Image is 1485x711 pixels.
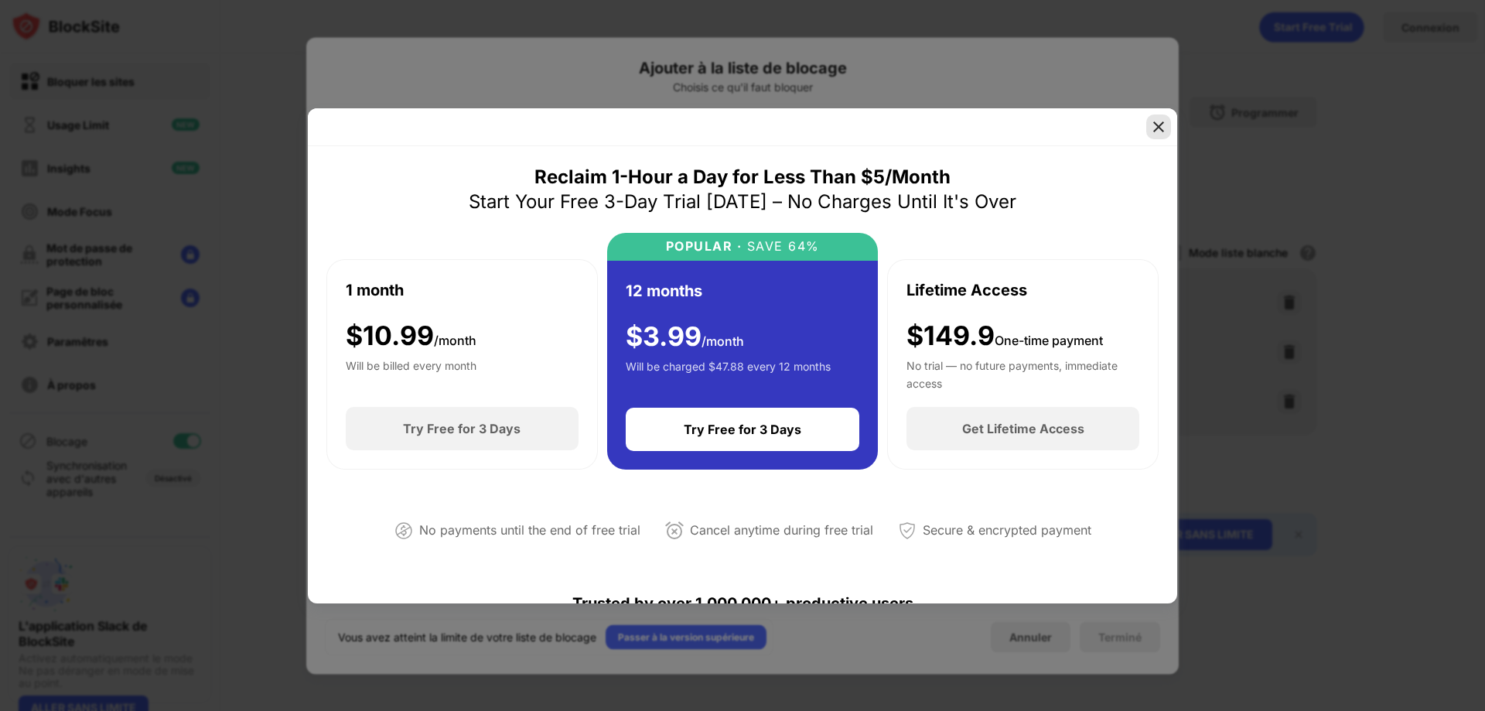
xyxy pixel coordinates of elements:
[666,239,742,254] div: POPULAR ·
[906,320,1103,352] div: $149.9
[346,279,404,302] div: 1 month
[403,421,521,436] div: Try Free for 3 Days
[346,357,476,388] div: Will be billed every month
[346,320,476,352] div: $ 10.99
[626,321,744,353] div: $ 3.99
[995,333,1103,348] span: One-time payment
[626,279,702,303] div: 12 months
[690,519,873,542] div: Cancel anytime during free trial
[469,190,1016,214] div: Start Your Free 3-Day Trial [DATE] – No Charges Until It's Over
[665,521,684,540] img: cancel-anytime
[906,279,1027,302] div: Lifetime Access
[702,333,744,349] span: /month
[962,421,1084,436] div: Get Lifetime Access
[684,422,801,437] div: Try Free for 3 Days
[742,239,820,254] div: SAVE 64%
[906,357,1139,388] div: No trial — no future payments, immediate access
[898,521,917,540] img: secured-payment
[434,333,476,348] span: /month
[394,521,413,540] img: not-paying
[419,519,640,542] div: No payments until the end of free trial
[626,358,831,389] div: Will be charged $47.88 every 12 months
[923,519,1091,542] div: Secure & encrypted payment
[534,165,951,190] div: Reclaim 1-Hour a Day for Less Than $5/Month
[326,566,1159,641] div: Trusted by over 1,000,000+ productive users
